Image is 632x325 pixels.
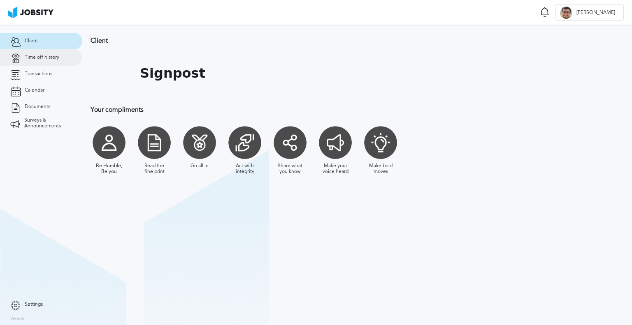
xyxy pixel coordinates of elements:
div: Read the fine print [140,163,169,175]
div: Go all in [191,163,209,169]
span: [PERSON_NAME] [572,10,619,16]
span: Surveys & Announcements [24,118,72,129]
div: Share what you know [276,163,304,175]
div: Make your voice heard [321,163,350,175]
span: Client [25,38,38,44]
h3: Your compliments [91,106,537,113]
div: Be Humble, Be you [95,163,123,175]
div: Make bold moves [366,163,395,175]
span: Time off history [25,55,59,60]
h1: Signpost [140,66,205,81]
button: S[PERSON_NAME] [555,4,624,21]
h3: Client [91,37,537,44]
span: Settings [25,302,43,307]
span: Documents [25,104,50,110]
span: Transactions [25,71,52,77]
img: ab4bad089aa723f57921c736e9817d99.png [8,7,53,18]
label: Version: [10,316,26,321]
div: S [560,7,572,19]
div: Act with integrity [230,163,259,175]
span: Calendar [25,88,44,93]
